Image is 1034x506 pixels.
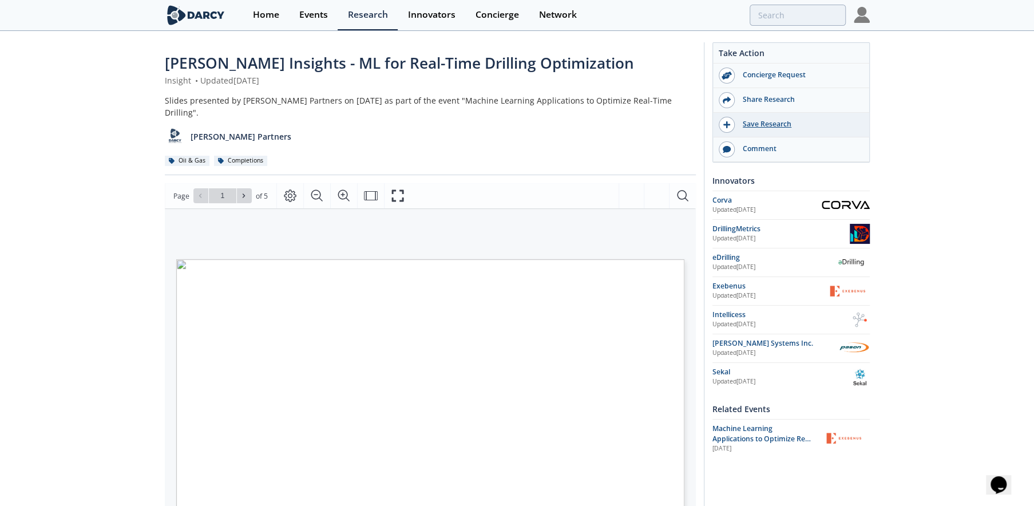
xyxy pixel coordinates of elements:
div: Oil & Gas [165,156,210,166]
a: Intellicess Updated[DATE] Intellicess [712,310,870,330]
div: Updated [DATE] [712,263,832,272]
div: Concierge [476,10,519,19]
div: Updated [DATE] [712,291,825,301]
a: Sekal Updated[DATE] Sekal [712,367,870,387]
span: Machine Learning Applications to Optimize Real-Time Drilling [712,424,813,454]
div: eDrilling [712,252,832,263]
img: eDrilling [832,252,870,272]
img: Corva [822,201,870,209]
div: DrillingMetrics [712,224,850,234]
div: Slides presented by [PERSON_NAME] Partners on [DATE] as part of the event "Machine Learning Appli... [165,94,696,118]
span: • [193,75,200,86]
span: [PERSON_NAME] Insights - ML for Real-Time Drilling Optimization [165,53,634,73]
div: Events [299,10,328,19]
a: Exebenus Updated[DATE] Exebenus [712,281,870,301]
div: Completions [214,156,268,166]
img: logo-wide.svg [165,5,227,25]
div: Updated [DATE] [712,234,850,243]
a: [PERSON_NAME] Systems Inc. Updated[DATE] Pason Systems Inc. [712,338,870,358]
div: Updated [DATE] [712,320,850,329]
div: Related Events [712,399,870,419]
a: DrillingMetrics Updated[DATE] DrillingMetrics [712,224,870,244]
iframe: chat widget [986,460,1023,495]
img: Pason Systems Inc. [838,338,870,358]
a: Corva Updated[DATE] Corva [712,195,870,215]
div: Insight Updated [DATE] [165,74,696,86]
div: Updated [DATE] [712,377,850,386]
div: Sekal [712,367,850,377]
p: [PERSON_NAME] Partners [191,131,291,143]
div: Updated [DATE] [712,205,822,215]
img: DrillingMetrics [850,224,870,244]
div: Home [253,10,279,19]
div: Network [539,10,577,19]
img: Exebenus [822,428,866,448]
div: Concierge Request [735,70,863,80]
img: Exebenus [825,281,870,301]
div: Updated [DATE] [712,349,838,358]
a: eDrilling Updated[DATE] eDrilling [712,252,870,272]
div: Comment [735,144,863,154]
a: Machine Learning Applications to Optimize Real-Time Drilling [DATE] Exebenus [712,424,870,454]
div: Save Research [735,119,863,129]
div: Innovators [712,171,870,191]
input: Advanced Search [750,5,846,26]
div: Share Research [735,94,863,105]
div: [PERSON_NAME] Systems Inc. [712,338,838,349]
div: Intellicess [712,310,850,320]
img: Sekal [850,367,870,387]
div: Corva [712,195,822,205]
div: Exebenus [712,281,825,291]
div: Innovators [408,10,455,19]
div: Take Action [713,47,869,64]
div: Research [348,10,388,19]
img: Profile [854,7,870,23]
img: Intellicess [850,310,870,330]
div: [DATE] [712,444,814,453]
